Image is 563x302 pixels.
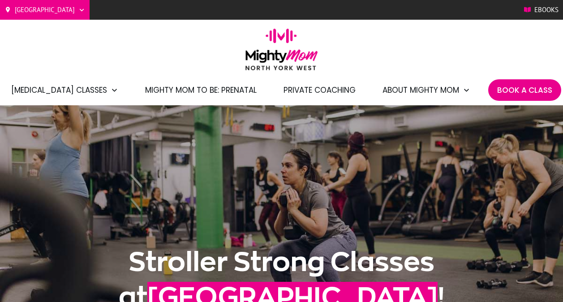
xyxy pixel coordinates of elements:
[534,3,559,17] span: Ebooks
[15,3,75,17] span: [GEOGRAPHIC_DATA]
[524,3,559,17] a: Ebooks
[497,82,552,98] a: Book A Class
[382,82,470,98] a: About Mighty Mom
[382,82,459,98] span: About Mighty Mom
[284,82,356,98] a: Private Coaching
[11,82,107,98] span: [MEDICAL_DATA] Classes
[4,3,85,17] a: [GEOGRAPHIC_DATA]
[11,82,118,98] a: [MEDICAL_DATA] Classes
[145,82,257,98] a: Mighty Mom to Be: Prenatal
